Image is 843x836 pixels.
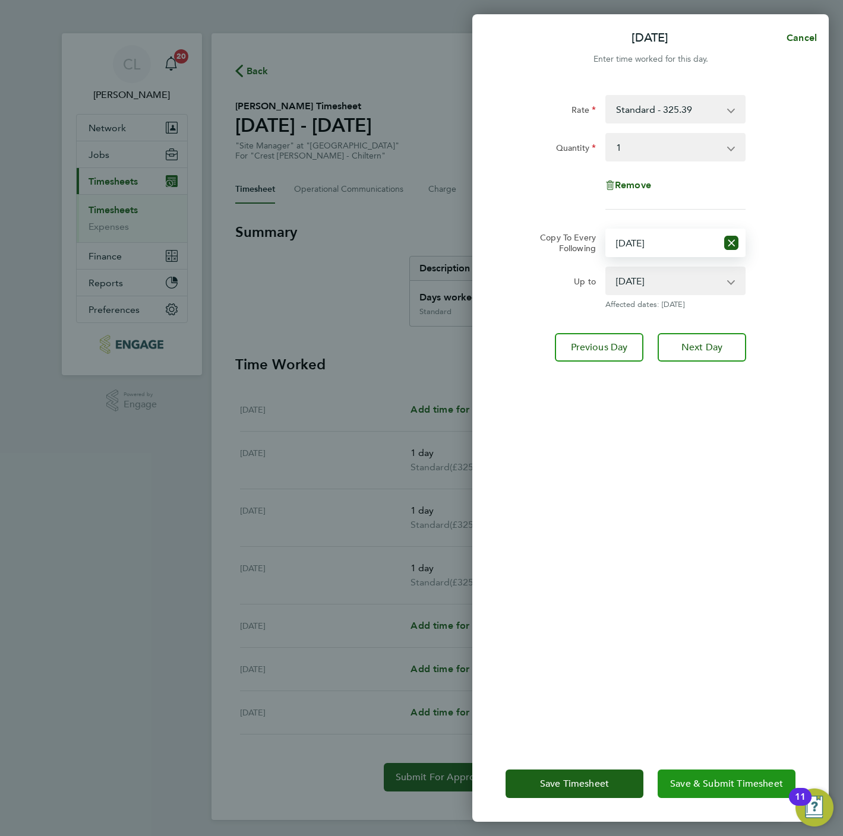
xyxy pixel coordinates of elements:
[506,769,643,798] button: Save Timesheet
[571,341,628,353] span: Previous Day
[574,276,596,290] label: Up to
[658,333,746,362] button: Next Day
[783,32,817,43] span: Cancel
[556,142,596,157] label: Quantity
[768,26,829,50] button: Cancel
[605,180,651,190] button: Remove
[605,300,746,309] span: Affected dates: [DATE]
[658,769,795,798] button: Save & Submit Timesheet
[572,104,596,119] label: Rate
[681,341,722,353] span: Next Day
[795,797,806,812] div: 11
[540,778,609,790] span: Save Timesheet
[555,333,643,362] button: Previous Day
[615,179,651,191] span: Remove
[632,30,668,46] p: [DATE]
[531,232,596,254] label: Copy To Every Following
[670,778,783,790] span: Save & Submit Timesheet
[472,52,829,66] div: Enter time worked for this day.
[724,230,738,256] button: Reset selection
[795,788,833,826] button: Open Resource Center, 11 new notifications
